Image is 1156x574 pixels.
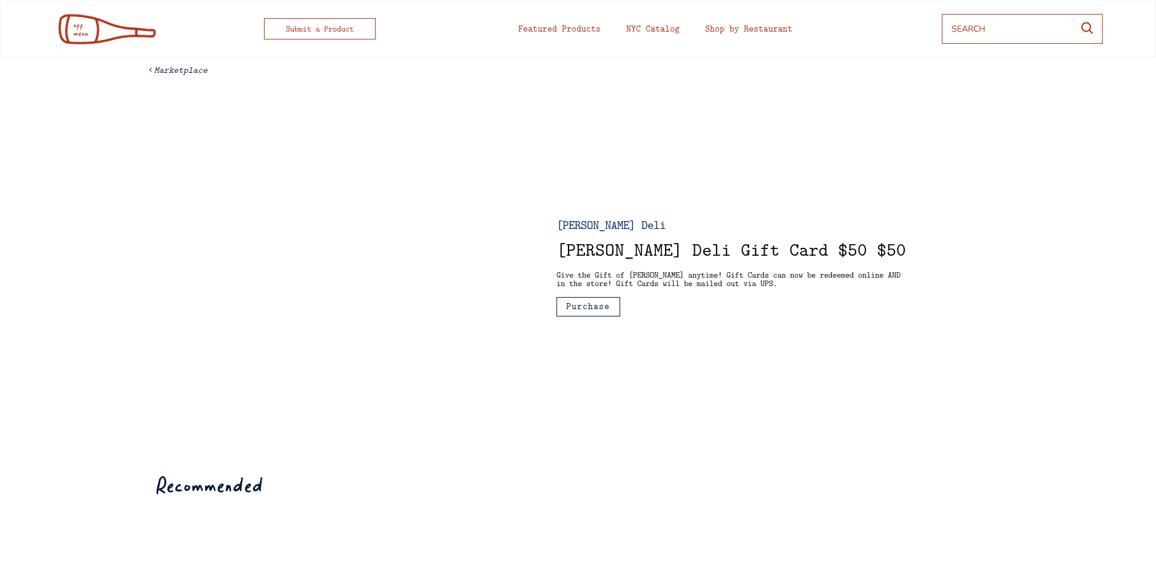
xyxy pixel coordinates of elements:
[952,18,1069,39] input: SEARCH
[705,24,793,33] div: Shop by Restaurant
[518,24,601,33] div: Featured Products
[556,219,699,231] div: [PERSON_NAME] Deli
[157,477,263,499] div: Recommended
[556,270,911,287] div: Give the Gift of [PERSON_NAME] anytime! Gift Cards can now be redeemed online AND in the store! G...
[626,24,680,33] div: NYC Catalog
[556,297,620,316] button: Purchase
[877,241,906,259] div: $50
[154,64,208,76] em: Marketplace
[264,18,376,39] button: Submit a Product
[556,241,867,259] div: [PERSON_NAME] Deli Gift Card $50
